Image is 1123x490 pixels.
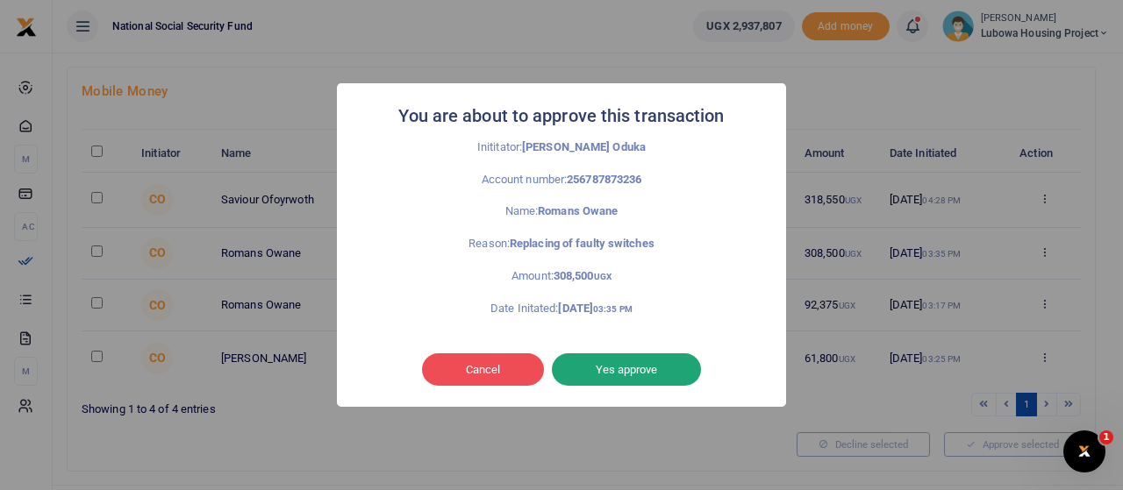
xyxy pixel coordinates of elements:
[522,140,646,153] strong: [PERSON_NAME] Oduka
[567,173,641,186] strong: 256787873236
[376,267,747,286] p: Amount:
[593,304,633,314] small: 03:35 PM
[422,353,544,387] button: Cancel
[376,300,747,318] p: Date Initated:
[398,101,724,131] h2: You are about to approve this transaction
[376,138,747,157] p: Inititator:
[558,302,632,315] strong: [DATE]
[376,235,747,253] p: Reason:
[1063,430,1105,472] iframe: Intercom live chat
[510,237,654,250] strong: Replacing of faulty switches
[376,202,747,221] p: Name:
[538,204,618,217] strong: Romans Owane
[376,171,747,189] p: Account number:
[594,272,612,281] small: UGX
[1099,430,1113,444] span: 1
[554,269,612,282] strong: 308,500
[552,353,701,387] button: Yes approve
